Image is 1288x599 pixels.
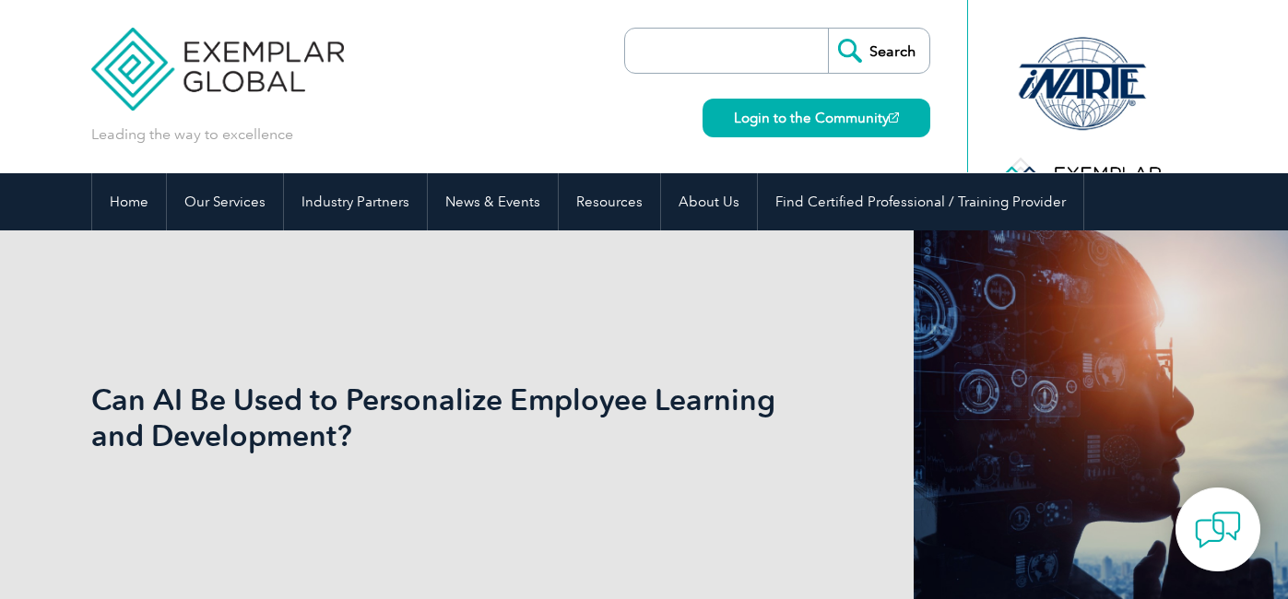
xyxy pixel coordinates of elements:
a: Our Services [167,173,283,230]
input: Search [828,29,929,73]
p: Leading the way to excellence [91,124,293,145]
h1: Can AI Be Used to Personalize Employee Learning and Development? [91,382,799,453]
img: contact-chat.png [1195,507,1241,553]
a: Industry Partners [284,173,427,230]
a: Login to the Community [703,99,930,137]
a: Find Certified Professional / Training Provider [758,173,1083,230]
a: About Us [661,173,757,230]
a: Resources [559,173,660,230]
img: open_square.png [889,112,899,123]
a: News & Events [428,173,558,230]
a: Home [92,173,166,230]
